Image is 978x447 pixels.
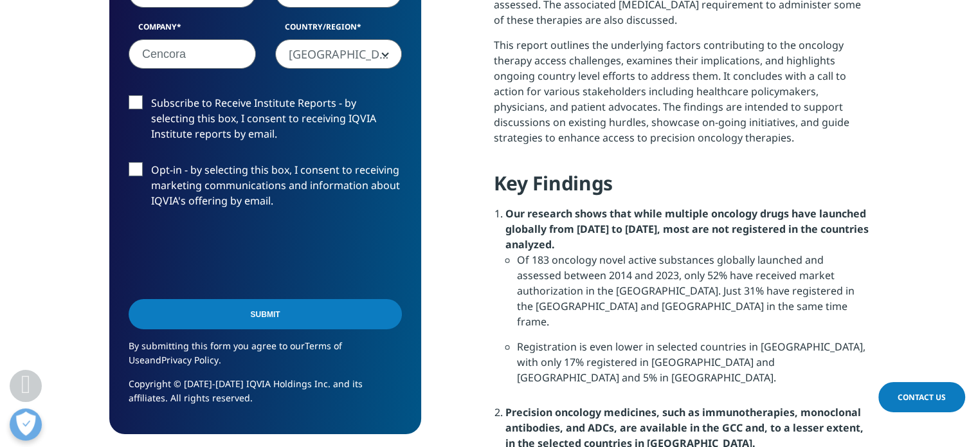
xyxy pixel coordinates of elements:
strong: Our research shows that while multiple oncology drugs have launched globally from [DATE] to [DATE... [505,206,869,251]
p: By submitting this form you agree to our and . [129,339,402,377]
h4: Key Findings [494,170,869,206]
iframe: reCAPTCHA [129,229,324,279]
span: United States [276,40,402,69]
label: Company [129,21,256,39]
li: Of 183 oncology novel active substances globally launched and assessed between 2014 and 2023, onl... [517,252,869,339]
a: Contact Us [878,382,965,412]
label: Opt-in - by selecting this box, I consent to receiving marketing communications and information a... [129,162,402,215]
a: Privacy Policy [161,354,219,366]
button: Open Preferences [10,408,42,441]
label: Country/Region [275,21,403,39]
span: Contact Us [898,392,946,403]
label: Subscribe to Receive Institute Reports - by selecting this box, I consent to receiving IQVIA Inst... [129,95,402,149]
span: United States [275,39,403,69]
input: Submit [129,299,402,329]
li: Registration is even lower in selected countries in [GEOGRAPHIC_DATA], with only 17% registered i... [517,339,869,395]
p: Copyright © [DATE]-[DATE] IQVIA Holdings Inc. and its affiliates. All rights reserved. [129,377,402,415]
p: This report outlines the underlying factors contributing to the oncology therapy access challenge... [494,37,869,155]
